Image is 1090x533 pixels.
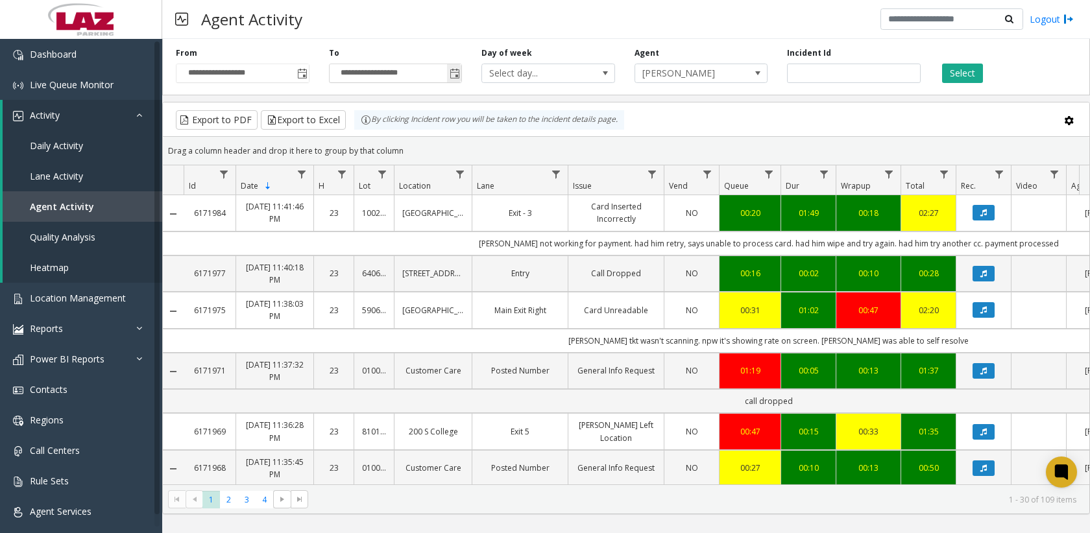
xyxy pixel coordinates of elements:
[789,304,828,316] a: 01:02
[909,425,948,438] div: 01:35
[481,47,532,59] label: Day of week
[241,180,258,191] span: Date
[880,165,898,183] a: Wrapup Filter Menu
[909,462,948,474] a: 00:50
[686,462,698,473] span: NO
[844,267,893,279] a: 00:10
[244,456,306,480] a: [DATE] 11:35:45 PM
[787,47,831,59] label: Incident Id
[942,64,983,83] button: Select
[189,180,196,191] span: Id
[176,110,258,130] button: Export to PDF
[727,207,773,219] div: 00:20
[686,305,698,316] span: NO
[3,222,162,252] a: Quality Analysis
[176,47,197,59] label: From
[482,64,588,82] span: Select day...
[273,490,291,508] span: Go to the next page
[30,475,69,487] span: Rule Sets
[789,425,828,438] a: 00:15
[402,304,464,316] a: [GEOGRAPHIC_DATA]
[402,364,464,377] a: Customer Care
[362,207,386,219] a: 100221
[319,180,324,191] span: H
[333,165,351,183] a: H Filter Menu
[13,50,23,60] img: 'icon'
[480,425,560,438] a: Exit 5
[789,364,828,377] div: 00:05
[13,507,23,517] img: 'icon'
[322,425,346,438] a: 23
[30,78,114,91] span: Live Queue Monitor
[844,425,893,438] a: 00:33
[672,267,711,279] a: NO
[399,180,431,191] span: Location
[786,180,799,191] span: Dur
[789,267,828,279] div: 00:02
[669,180,688,191] span: Vend
[374,165,391,183] a: Lot Filter Menu
[402,462,464,474] a: Customer Care
[909,364,948,377] a: 01:37
[191,425,228,438] a: 6171969
[844,462,893,474] div: 00:13
[195,3,309,35] h3: Agent Activity
[576,462,656,474] a: General Info Request
[293,165,311,183] a: Date Filter Menu
[841,180,871,191] span: Wrapup
[909,304,948,316] a: 02:20
[163,209,184,219] a: Collapse Details
[3,252,162,283] a: Heatmap
[244,261,306,286] a: [DATE] 11:40:18 PM
[30,322,63,335] span: Reports
[402,207,464,219] a: [GEOGRAPHIC_DATA]
[263,181,273,191] span: Sortable
[244,298,306,322] a: [DATE] 11:38:03 PM
[163,165,1089,484] div: Data table
[672,304,711,316] a: NO
[480,462,560,474] a: Posted Number
[13,111,23,121] img: 'icon'
[13,324,23,335] img: 'icon'
[30,170,83,182] span: Lane Activity
[844,207,893,219] div: 00:18
[936,165,953,183] a: Total Filter Menu
[635,47,659,59] label: Agent
[672,462,711,474] a: NO
[727,462,773,474] div: 00:27
[30,383,67,396] span: Contacts
[191,267,228,279] a: 6171977
[261,110,346,130] button: Export to Excel
[220,491,237,508] span: Page 2
[244,200,306,225] a: [DATE] 11:41:46 PM
[316,494,1076,505] kendo-pager-info: 1 - 30 of 109 items
[844,364,893,377] div: 00:13
[576,200,656,225] a: Card Inserted Incorrectly
[576,419,656,444] a: [PERSON_NAME] Left Location
[277,494,287,504] span: Go to the next page
[727,425,773,438] a: 00:47
[727,267,773,279] div: 00:16
[13,416,23,426] img: 'icon'
[163,464,184,474] a: Collapse Details
[3,100,162,130] a: Activity
[30,353,104,365] span: Power BI Reports
[1030,12,1074,26] a: Logout
[961,180,976,191] span: Rec.
[322,267,346,279] a: 23
[30,292,126,304] span: Location Management
[30,261,69,274] span: Heatmap
[1046,165,1063,183] a: Video Filter Menu
[480,364,560,377] a: Posted Number
[760,165,778,183] a: Queue Filter Menu
[295,494,305,504] span: Go to the last page
[576,304,656,316] a: Card Unreadable
[844,304,893,316] div: 00:47
[789,462,828,474] a: 00:10
[3,191,162,222] a: Agent Activity
[322,207,346,219] a: 23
